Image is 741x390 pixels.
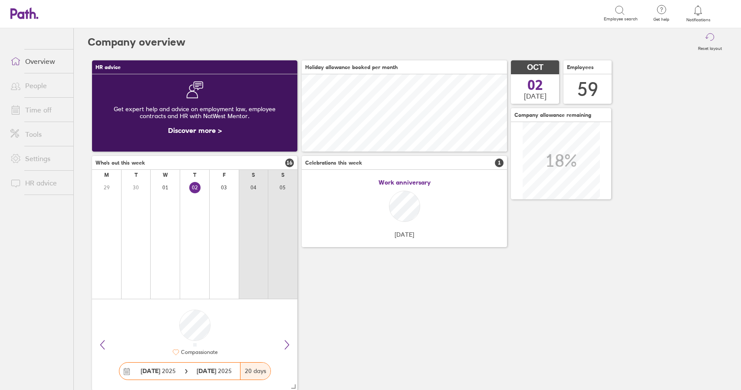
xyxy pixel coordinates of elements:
a: Time off [3,101,73,119]
span: Employees [567,64,594,70]
a: Overview [3,53,73,70]
div: Search [97,9,119,17]
a: Tools [3,126,73,143]
div: Compassionate [179,349,217,355]
a: People [3,77,73,94]
span: 16 [285,159,294,167]
span: Who's out this week [96,160,145,166]
span: Holiday allowance booked per month [305,64,398,70]
strong: [DATE] [141,367,160,375]
div: 20 days [240,363,270,380]
a: HR advice [3,174,73,192]
a: Settings [3,150,73,167]
div: S [281,172,284,178]
span: Celebrations this week [305,160,362,166]
label: Reset layout [693,43,727,51]
div: W [163,172,168,178]
div: T [135,172,138,178]
span: Get help [647,17,675,22]
span: Work anniversary [379,179,431,186]
span: [DATE] [395,231,414,238]
div: T [193,172,196,178]
a: Discover more > [168,126,222,135]
span: 2025 [141,367,176,374]
span: Notifications [684,17,712,23]
span: [DATE] [524,92,547,100]
span: Company allowance remaining [514,112,591,118]
button: Reset layout [693,28,727,56]
span: 1 [495,159,504,167]
div: M [104,172,109,178]
span: Employee search [604,17,638,22]
span: 2025 [197,367,232,374]
div: Get expert help and advice on employment law, employee contracts and HR with NatWest Mentor. [99,99,290,126]
span: OCT [527,63,543,72]
strong: [DATE] [197,367,218,375]
h2: Company overview [88,28,185,56]
div: F [223,172,226,178]
span: HR advice [96,64,121,70]
div: 59 [577,78,598,100]
a: Notifications [684,4,712,23]
span: 02 [527,78,543,92]
div: S [252,172,255,178]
